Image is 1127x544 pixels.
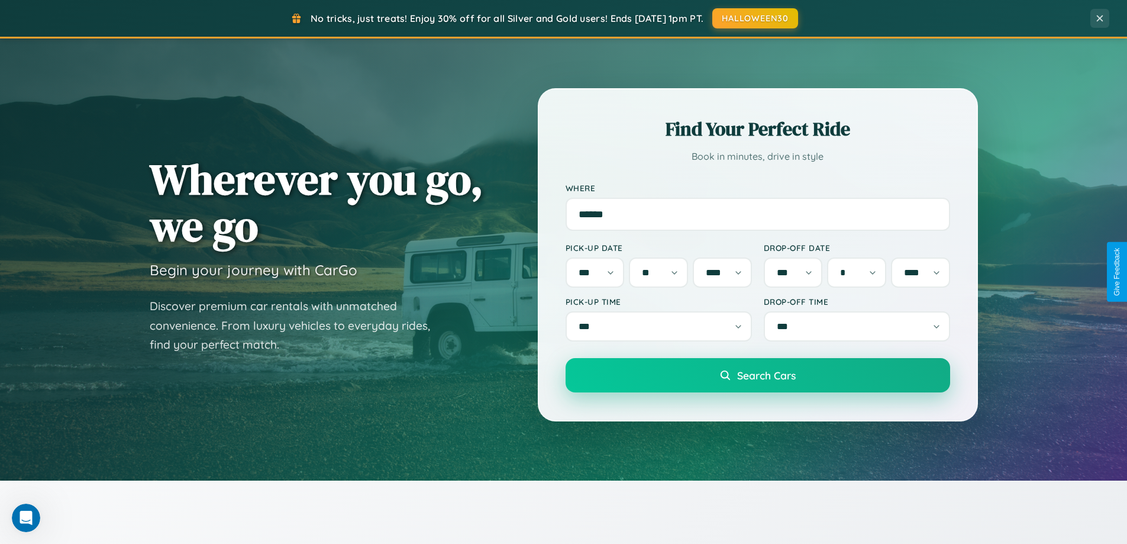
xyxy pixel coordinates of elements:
[566,183,950,193] label: Where
[566,358,950,392] button: Search Cars
[150,297,445,355] p: Discover premium car rentals with unmatched convenience. From luxury vehicles to everyday rides, ...
[150,261,357,279] h3: Begin your journey with CarGo
[566,116,950,142] h2: Find Your Perfect Ride
[566,148,950,165] p: Book in minutes, drive in style
[566,297,752,307] label: Pick-up Time
[712,8,798,28] button: HALLOWEEN30
[12,504,40,532] iframe: Intercom live chat
[737,369,796,382] span: Search Cars
[311,12,703,24] span: No tricks, just treats! Enjoy 30% off for all Silver and Gold users! Ends [DATE] 1pm PT.
[150,156,483,249] h1: Wherever you go, we go
[566,243,752,253] label: Pick-up Date
[1113,248,1121,296] div: Give Feedback
[764,243,950,253] label: Drop-off Date
[764,297,950,307] label: Drop-off Time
